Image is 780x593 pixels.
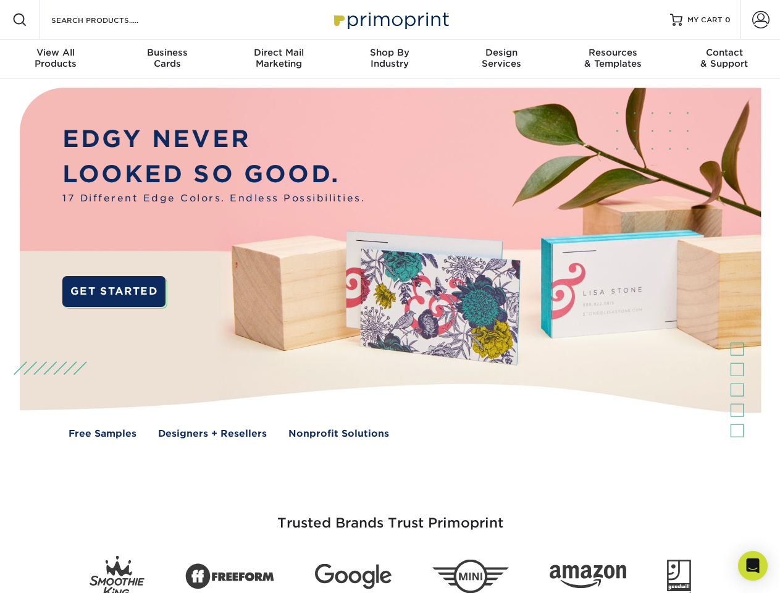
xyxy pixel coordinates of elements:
span: Shop By [334,47,445,58]
span: MY CART [687,15,723,25]
span: Business [111,47,222,58]
a: Shop ByIndustry [334,40,445,79]
a: Free Samples [69,427,136,441]
a: DesignServices [446,40,557,79]
div: Marketing [223,47,334,69]
div: Cards [111,47,222,69]
span: 17 Different Edge Colors. Endless Possibilities. [62,191,365,206]
img: Goodwill [667,560,691,593]
img: Primoprint [329,6,452,33]
a: BusinessCards [111,40,222,79]
p: EDGY NEVER [62,122,365,157]
span: Design [446,47,557,58]
img: Google [315,564,392,589]
a: Direct MailMarketing [223,40,334,79]
div: Open Intercom Messenger [738,551,768,581]
a: Resources& Templates [557,40,668,79]
span: Resources [557,47,668,58]
a: GET STARTED [62,276,166,307]
div: Industry [334,47,445,69]
h3: Trusted Brands Trust Primoprint [29,486,752,546]
a: Contact& Support [669,40,780,79]
span: 0 [725,15,731,24]
img: Amazon [550,565,626,589]
iframe: Google Customer Reviews [3,555,105,589]
span: Direct Mail [223,47,334,58]
p: LOOKED SO GOOD. [62,157,365,192]
div: & Templates [557,47,668,69]
a: Nonprofit Solutions [288,427,389,441]
span: Contact [669,47,780,58]
div: Services [446,47,557,69]
a: Designers + Resellers [158,427,267,441]
input: SEARCH PRODUCTS..... [50,12,170,27]
div: & Support [669,47,780,69]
